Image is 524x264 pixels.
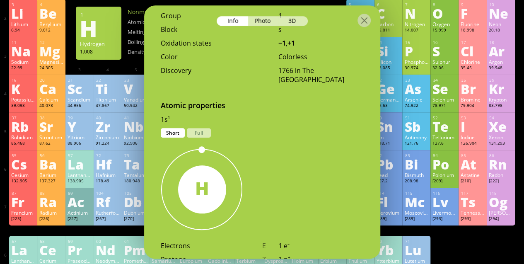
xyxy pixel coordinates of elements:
[432,21,456,27] div: Oxygen
[377,58,401,65] div: Silicon
[124,78,148,83] div: 23
[461,134,485,140] div: Iodine
[404,7,428,20] div: N
[128,48,169,56] div: Density
[377,44,401,58] div: Si
[489,140,513,147] div: 131.293
[432,172,456,178] div: Polonium
[39,65,63,72] div: 24.305
[124,140,148,147] div: 92.906
[377,195,401,208] div: Fl
[489,82,513,95] div: Kr
[11,21,35,27] div: Lithium
[377,65,401,72] div: 28.085
[377,178,401,185] div: 207.2
[489,157,513,171] div: Rn
[124,153,148,158] div: 73
[124,134,148,140] div: Niobium
[152,257,176,264] div: Samarium
[432,27,456,34] div: 15.999
[80,22,117,35] div: H
[124,257,148,264] div: Promethium
[39,120,63,133] div: Sr
[432,140,456,147] div: 127.6
[68,195,92,208] div: Ac
[461,216,485,223] div: [293]
[96,191,120,196] div: 104
[262,241,278,250] div: E
[124,216,148,223] div: [270]
[96,243,120,257] div: Nd
[40,40,63,45] div: 12
[377,134,401,140] div: Tin
[96,153,120,158] div: 72
[11,178,35,185] div: 132.905
[68,78,92,83] div: 21
[489,120,513,133] div: Xe
[124,103,148,109] div: 50.942
[96,157,120,171] div: Hf
[12,40,35,45] div: 11
[404,134,428,140] div: Antimony
[124,178,148,185] div: 180.948
[96,120,120,133] div: Zr
[96,239,120,244] div: 60
[377,2,401,7] div: 6
[40,239,63,244] div: 58
[432,96,456,103] div: Selenium
[404,103,428,109] div: 74.922
[489,58,513,65] div: Argon
[405,40,428,45] div: 15
[377,140,401,147] div: 118.71
[96,96,120,103] div: Titanium
[278,39,286,48] b: −1
[377,153,401,158] div: 82
[432,82,456,95] div: Se
[404,27,428,34] div: 14.007
[461,7,485,20] div: F
[11,209,35,216] div: Francium
[377,96,401,103] div: Germanium
[96,178,120,185] div: 178.49
[39,21,63,27] div: Beryllium
[461,153,485,158] div: 85
[404,257,428,264] div: Lutetium
[11,172,35,178] div: Cesium
[96,257,120,264] div: Neodymium
[432,7,456,20] div: O
[489,78,513,83] div: 36
[11,96,35,103] div: Potassium
[278,255,364,264] div: 1 p
[404,58,428,65] div: Phosphorus
[161,115,364,124] div: 1s
[377,115,401,121] div: 50
[124,96,148,103] div: Vanadium
[11,243,35,257] div: La
[12,115,35,121] div: 37
[40,153,63,158] div: 56
[68,153,92,158] div: 57
[404,243,428,257] div: Lu
[405,78,428,83] div: 33
[287,241,290,247] sup: –
[124,115,148,121] div: 41
[404,44,428,58] div: P
[489,172,513,178] div: Radon
[461,21,485,27] div: Fluorine
[96,172,120,178] div: Hafnium
[39,96,63,103] div: Calcium
[11,58,35,65] div: Sodium
[377,27,401,34] div: 12.011
[404,216,428,223] div: [289]
[432,216,456,223] div: [293]
[377,120,401,133] div: Sn
[39,27,63,34] div: 9.012
[124,243,148,257] div: Pm
[432,195,456,208] div: Lv
[489,21,513,27] div: Neon
[39,134,63,140] div: Strontium
[404,140,428,147] div: 121.76
[124,120,148,133] div: Nb
[68,82,92,95] div: Sc
[377,21,401,27] div: Carbon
